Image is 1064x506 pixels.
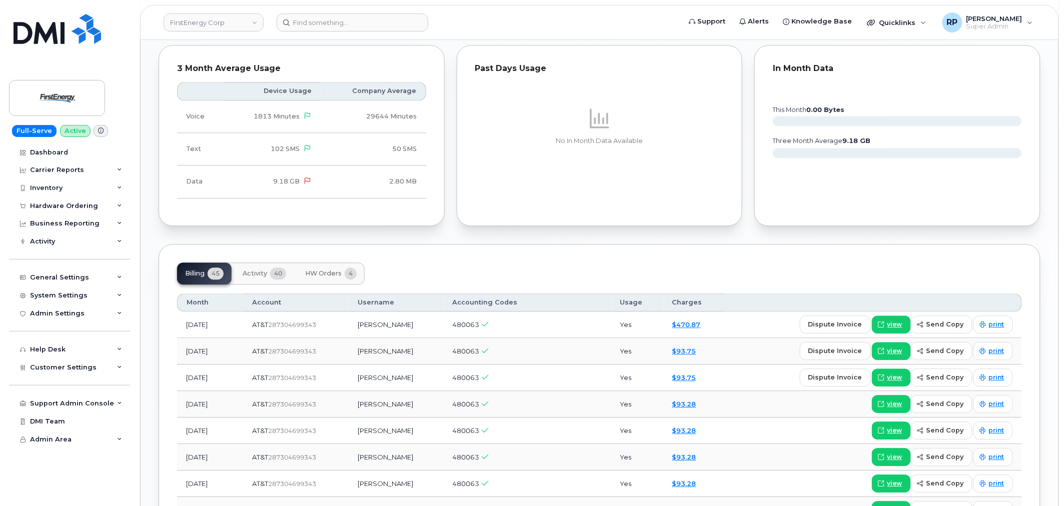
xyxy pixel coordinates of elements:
td: [DATE] [177,444,243,470]
a: view [872,448,911,466]
button: send copy [911,474,972,492]
td: Yes [611,444,663,470]
td: Text [177,133,224,165]
text: three month average [772,137,871,144]
td: [DATE] [177,338,243,364]
a: print [973,342,1013,360]
td: [PERSON_NAME] [349,311,443,338]
span: 480063 [452,320,479,328]
span: view [887,399,902,408]
span: 287304699343 [268,374,316,381]
span: print [989,479,1004,488]
th: Accounting Codes [443,293,611,311]
div: Quicklinks [860,12,933,32]
span: 1813 Minutes [254,112,300,120]
div: 3 Month Average Usage [177,63,426,73]
a: $93.28 [672,479,696,487]
a: FirstEnergy Corp [164,13,264,31]
span: 40 [270,267,286,279]
td: Yes [611,391,663,417]
span: send copy [926,399,964,408]
span: dispute invoice [808,372,862,382]
span: print [989,426,1004,435]
td: Yes [611,470,663,497]
a: $93.28 [672,426,696,434]
button: send copy [911,448,972,466]
span: view [887,479,902,488]
span: AT&T [252,426,268,434]
span: HW Orders [305,269,342,277]
p: No In Month Data Available [475,136,724,145]
a: $93.28 [672,400,696,408]
span: view [887,426,902,435]
th: Device Usage [224,82,321,100]
span: send copy [926,452,964,461]
span: view [887,346,902,355]
span: send copy [926,319,964,329]
th: Account [243,293,349,311]
span: send copy [926,478,964,488]
a: $93.75 [672,373,696,381]
th: Charges [663,293,725,311]
th: Company Average [321,82,426,100]
span: Super Admin [966,22,1022,30]
span: view [887,452,902,461]
input: Find something... [277,13,428,31]
th: Month [177,293,243,311]
td: Data [177,165,224,198]
span: Knowledge Base [792,16,852,26]
span: 480063 [452,373,479,381]
button: send copy [911,395,972,413]
span: 287304699343 [268,321,316,328]
td: Yes [611,311,663,338]
button: dispute invoice [800,368,871,386]
span: AT&T [252,400,268,408]
a: $470.87 [672,320,701,328]
a: print [973,421,1013,439]
button: send copy [911,315,972,333]
a: view [872,421,911,439]
td: Yes [611,338,663,364]
span: AT&T [252,373,268,381]
span: 480063 [452,400,479,408]
td: [DATE] [177,391,243,417]
span: print [989,373,1004,382]
a: print [973,368,1013,386]
span: 9.18 GB [273,177,300,185]
span: AT&T [252,453,268,461]
td: Voice [177,100,224,133]
span: dispute invoice [808,319,862,329]
div: In Month Data [773,63,1022,73]
td: 50 SMS [321,133,426,165]
span: Activity [243,269,267,277]
th: Username [349,293,443,311]
span: send copy [926,372,964,382]
a: view [872,342,911,360]
a: view [872,474,911,492]
a: Support [682,11,733,31]
div: Past Days Usage [475,63,724,73]
div: Ryan Partack [935,12,1040,32]
span: AT&T [252,479,268,487]
button: dispute invoice [800,315,871,333]
span: 480063 [452,479,479,487]
a: Knowledge Base [776,11,859,31]
span: view [887,320,902,329]
span: 480063 [452,426,479,434]
th: Usage [611,293,663,311]
iframe: Messenger Launcher [1020,462,1056,498]
td: [DATE] [177,364,243,391]
span: send copy [926,425,964,435]
span: send copy [926,346,964,355]
text: this month [772,106,845,113]
span: 480063 [452,347,479,355]
a: view [872,395,911,413]
td: [PERSON_NAME] [349,417,443,444]
a: view [872,315,911,333]
span: Quicklinks [879,18,916,26]
span: Alerts [748,16,769,26]
td: 29644 Minutes [321,100,426,133]
button: send copy [911,368,972,386]
span: 480063 [452,453,479,461]
button: send copy [911,421,972,439]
